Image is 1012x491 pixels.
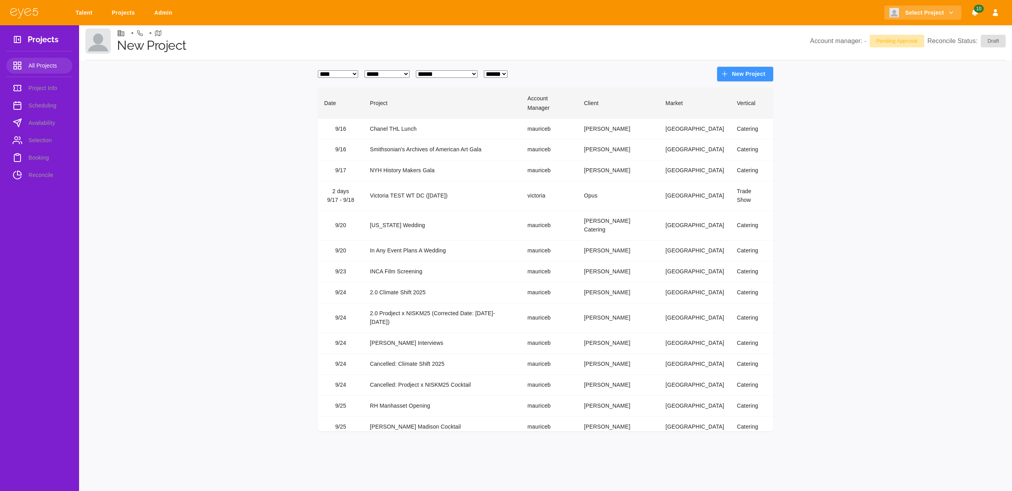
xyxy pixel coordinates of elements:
th: Client [578,88,659,119]
td: Catering [731,119,773,139]
td: Catering [731,417,773,438]
td: [GEOGRAPHIC_DATA] [659,375,731,396]
td: mauriceb [521,354,578,375]
button: New Project [717,67,773,81]
div: 9/24 [324,381,357,389]
td: [GEOGRAPHIC_DATA] [659,261,731,282]
td: [GEOGRAPHIC_DATA] [659,396,731,417]
img: eye5 [9,7,39,19]
td: [PERSON_NAME] Madison Cocktail [364,417,521,438]
td: mauriceb [521,396,578,417]
td: mauriceb [521,211,578,241]
th: Vertical [731,88,773,119]
div: 9/24 [324,314,357,322]
td: mauriceb [521,282,578,303]
div: 9/25 [324,402,357,410]
td: [GEOGRAPHIC_DATA] [659,181,731,211]
li: • [149,28,152,38]
a: Projects [107,6,143,20]
div: 9/24 [324,339,357,348]
td: [PERSON_NAME] [578,261,659,282]
td: Chanel THL Lunch [364,119,521,139]
td: INCA Film Screening [364,261,521,282]
td: [PERSON_NAME] [578,417,659,438]
p: Reconcile Status: [927,35,1006,47]
td: [PERSON_NAME] Catering [578,211,659,241]
td: Catering [731,303,773,333]
td: mauriceb [521,375,578,396]
td: Smithsonian's Archives of American Art Gala [364,139,521,160]
td: [GEOGRAPHIC_DATA] [659,139,731,160]
td: Catering [731,261,773,282]
div: 9/20 [324,221,357,230]
div: 9/17 - 9/18 [324,196,357,205]
td: mauriceb [521,139,578,160]
td: [PERSON_NAME] [578,282,659,303]
td: Trade Show [731,181,773,211]
td: [GEOGRAPHIC_DATA] [659,282,731,303]
td: Catering [731,241,773,261]
td: [PERSON_NAME] [578,119,659,139]
div: 9/16 [324,125,357,134]
td: [PERSON_NAME] [578,375,659,396]
td: [PERSON_NAME] [578,396,659,417]
td: [GEOGRAPHIC_DATA] [659,354,731,375]
td: [GEOGRAPHIC_DATA] [659,241,731,261]
a: - [864,38,866,44]
div: 9/24 [324,360,357,369]
div: 9/20 [324,246,357,255]
span: Pending Approval [872,37,922,45]
td: Catering [731,211,773,241]
td: Catering [731,139,773,160]
button: Notifications [968,6,982,20]
td: [PERSON_NAME] [578,303,659,333]
td: mauriceb [521,119,578,139]
p: Account manager: [810,36,866,46]
img: Client logo [85,28,111,54]
td: victoria [521,181,578,211]
li: • [131,28,134,38]
div: 9/16 [324,145,357,154]
td: Catering [731,282,773,303]
td: [PERSON_NAME] [578,333,659,354]
th: Date [318,88,364,119]
td: [PERSON_NAME] [578,241,659,261]
td: Catering [731,354,773,375]
td: NYH History Makers Gala [364,160,521,181]
div: 2 days [324,187,357,196]
td: [GEOGRAPHIC_DATA] [659,303,731,333]
span: All Projects [28,61,66,70]
th: Account Manager [521,88,578,119]
td: mauriceb [521,160,578,181]
td: [GEOGRAPHIC_DATA] [659,333,731,354]
td: Cancelled: Prodject x NISKM25 Cocktail [364,375,521,396]
td: 2.0 Climate Shift 2025 [364,282,521,303]
h1: New Project [117,38,810,53]
td: mauriceb [521,241,578,261]
td: RH Manhasset Opening [364,396,521,417]
h3: Projects [28,35,59,47]
button: Select Project [884,6,961,20]
div: 9/25 [324,423,357,431]
td: [GEOGRAPHIC_DATA] [659,417,731,438]
a: Talent [70,6,100,20]
td: [GEOGRAPHIC_DATA] [659,160,731,181]
td: [GEOGRAPHIC_DATA] [659,211,731,241]
td: Catering [731,160,773,181]
span: 10 [974,5,984,13]
td: [PERSON_NAME] [578,139,659,160]
td: Catering [731,396,773,417]
td: mauriceb [521,261,578,282]
th: Market [659,88,731,119]
div: 9/24 [324,288,357,297]
th: Project [364,88,521,119]
div: 9/23 [324,267,357,276]
td: [GEOGRAPHIC_DATA] [659,119,731,139]
div: 9/17 [324,166,357,175]
td: mauriceb [521,417,578,438]
td: In Any Event Plans A Wedding [364,241,521,261]
td: [PERSON_NAME] [578,354,659,375]
td: Catering [731,333,773,354]
td: Opus [578,181,659,211]
img: Client logo [889,8,899,17]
